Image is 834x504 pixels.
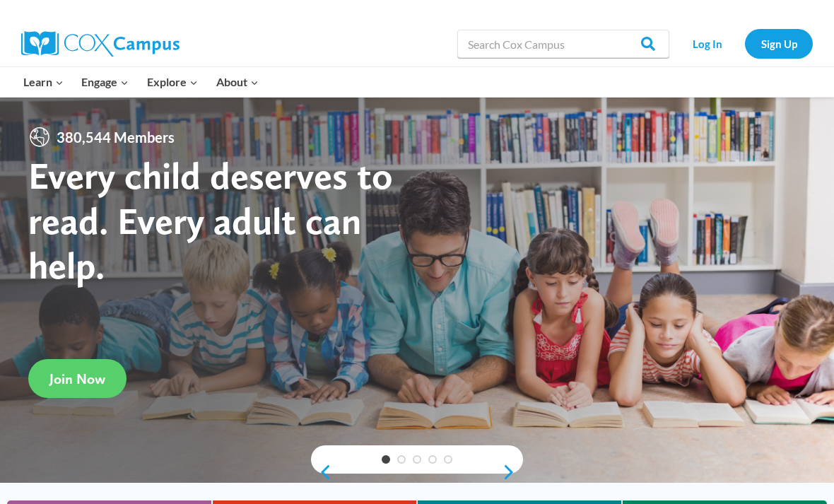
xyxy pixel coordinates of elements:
[428,455,437,464] a: 4
[51,126,180,148] span: 380,544 Members
[676,29,813,58] nav: Secondary Navigation
[397,455,406,464] a: 2
[502,464,523,481] a: next
[311,464,332,481] a: previous
[28,153,393,288] strong: Every child deserves to read. Every adult can help.
[23,73,64,91] span: Learn
[21,31,180,57] img: Cox Campus
[745,29,813,58] a: Sign Up
[676,29,738,58] a: Log In
[444,455,452,464] a: 5
[14,67,267,97] nav: Primary Navigation
[382,455,390,464] a: 1
[457,30,669,58] input: Search Cox Campus
[81,73,129,91] span: Engage
[147,73,198,91] span: Explore
[311,458,523,486] div: content slider buttons
[413,455,421,464] a: 3
[49,370,105,387] span: Join Now
[28,359,127,398] a: Join Now
[216,73,259,91] span: About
